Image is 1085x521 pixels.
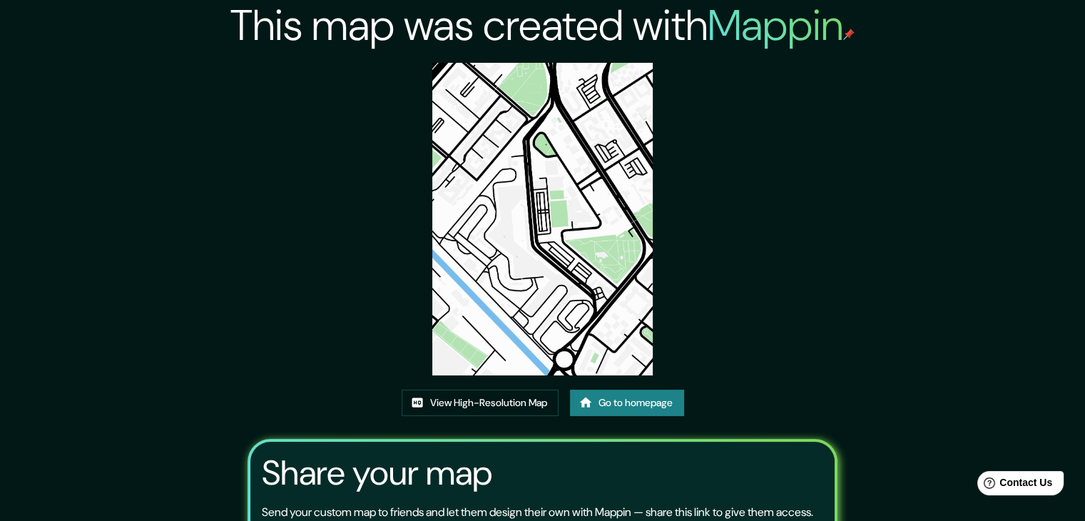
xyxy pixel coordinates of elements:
a: View High-Resolution Map [402,390,559,416]
h3: Share your map [262,453,492,493]
iframe: Help widget launcher [958,465,1069,505]
img: created-map [432,63,653,375]
a: Go to homepage [570,390,684,416]
p: Send your custom map to friends and let them design their own with Mappin — share this link to gi... [262,504,813,521]
img: mappin-pin [843,29,855,40]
